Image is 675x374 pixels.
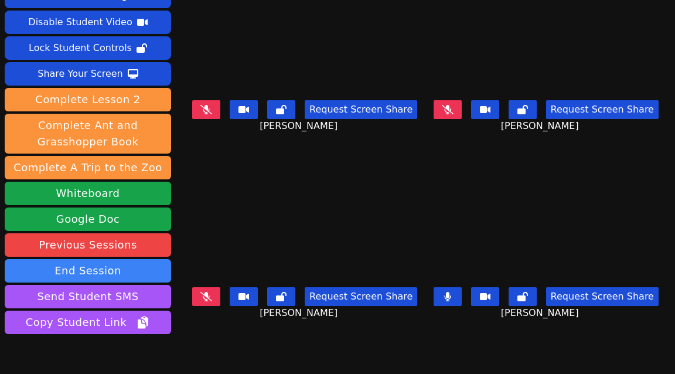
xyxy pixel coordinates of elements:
[305,287,417,306] button: Request Screen Share
[5,36,171,60] button: Lock Student Controls
[5,62,171,86] button: Share Your Screen
[5,182,171,205] button: Whiteboard
[5,259,171,283] button: End Session
[28,13,132,32] div: Disable Student Video
[546,100,659,119] button: Request Screen Share
[260,119,340,133] span: [PERSON_NAME]
[501,306,582,320] span: [PERSON_NAME]
[5,208,171,231] a: Google Doc
[305,100,417,119] button: Request Screen Share
[5,11,171,34] button: Disable Student Video
[5,311,171,334] button: Copy Student Link
[5,88,171,111] button: Complete Lesson 2
[546,287,659,306] button: Request Screen Share
[260,306,340,320] span: [PERSON_NAME]
[37,64,123,83] div: Share Your Screen
[5,114,171,154] button: Complete Ant and Grasshopper Book
[5,156,171,179] button: Complete A Trip to the Zoo
[5,285,171,308] button: Send Student SMS
[26,314,150,331] span: Copy Student Link
[5,233,171,257] a: Previous Sessions
[501,119,582,133] span: [PERSON_NAME]
[29,39,132,57] div: Lock Student Controls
